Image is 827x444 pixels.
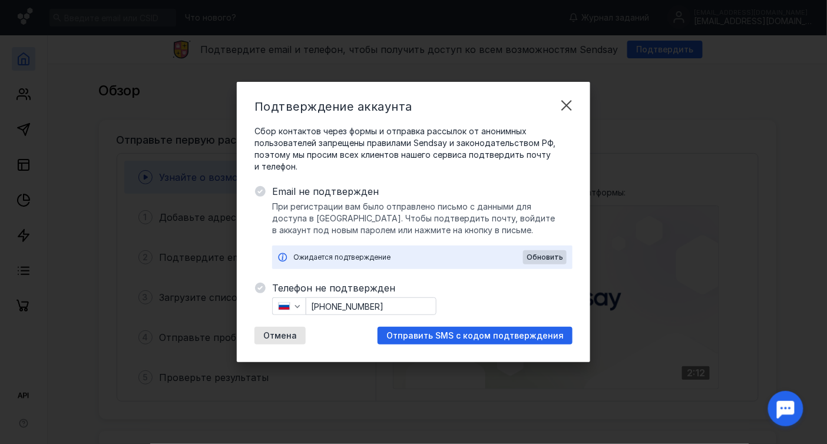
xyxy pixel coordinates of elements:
span: Телефон не подтвержден [272,281,573,295]
span: При регистрации вам было отправлено письмо с данными для доступа в [GEOGRAPHIC_DATA]. Чтобы подтв... [272,201,573,236]
span: Email не подтвержден [272,184,573,198]
span: Отправить SMS с кодом подтверждения [386,331,564,341]
button: Отмена [254,327,306,344]
span: Обновить [527,253,563,261]
button: Отправить SMS с кодом подтверждения [378,327,573,344]
div: Ожидается подтверждение [293,251,523,263]
button: Обновить [523,250,567,264]
span: Отмена [263,331,297,341]
span: Подтверждение аккаунта [254,100,412,114]
span: Сбор контактов через формы и отправка рассылок от анонимных пользователей запрещены правилами Sen... [254,125,573,173]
